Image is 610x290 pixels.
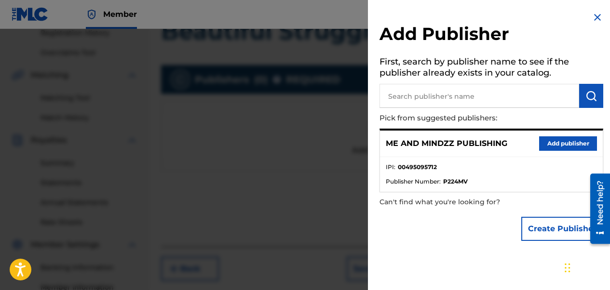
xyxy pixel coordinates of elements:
[386,163,395,171] span: IPI :
[386,177,441,186] span: Publisher Number :
[12,7,49,21] img: MLC Logo
[585,90,597,102] img: Search Works
[380,108,548,129] p: Pick from suggested publishers:
[565,253,570,282] div: Drag
[380,53,603,84] h5: First, search by publisher name to see if the publisher already exists in your catalog.
[539,136,597,151] button: Add publisher
[562,244,610,290] iframe: Chat Widget
[86,9,97,20] img: Top Rightsholder
[386,138,507,149] p: ME AND MINDZZ PUBLISHING
[443,177,468,186] strong: P224MV
[380,23,603,48] h2: Add Publisher
[103,9,137,20] span: Member
[583,170,610,247] iframe: Resource Center
[380,192,548,212] p: Can't find what you're looking for?
[521,217,603,241] button: Create Publisher
[380,84,579,108] input: Search publisher's name
[398,163,437,171] strong: 00495095712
